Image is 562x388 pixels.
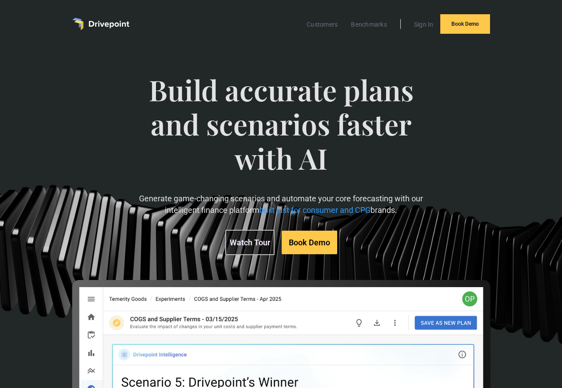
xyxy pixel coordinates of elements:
[72,18,129,30] a: home
[440,14,490,34] a: Book Demo
[302,19,342,30] a: Customers
[410,19,438,30] a: Sign In
[225,230,275,255] a: Watch Tour
[123,73,439,193] span: Build accurate plans and scenarios faster with AI
[123,193,439,215] p: Generate game-changing scenarios and automate your core forecasting with our intelligent finance ...
[282,231,337,254] a: Book Demo
[347,19,391,30] a: Benchmarks
[259,205,371,215] span: built just for consumer and CPG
